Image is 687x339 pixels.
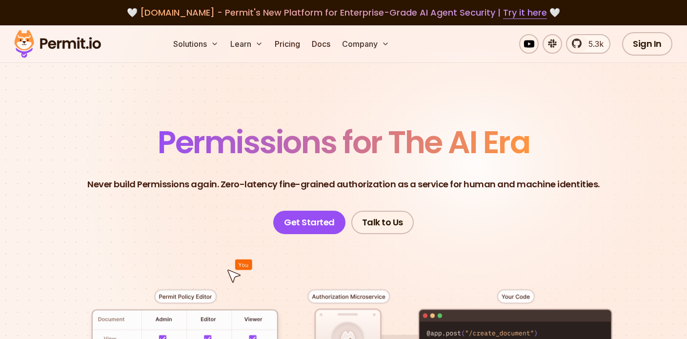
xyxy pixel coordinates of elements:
[158,120,529,164] span: Permissions for The AI Era
[226,34,267,54] button: Learn
[566,34,610,54] a: 5.3k
[308,34,334,54] a: Docs
[10,27,105,60] img: Permit logo
[169,34,222,54] button: Solutions
[87,178,600,191] p: Never build Permissions again. Zero-latency fine-grained authorization as a service for human and...
[583,38,604,50] span: 5.3k
[622,32,672,56] a: Sign In
[503,6,547,19] a: Try it here
[271,34,304,54] a: Pricing
[23,6,664,20] div: 🤍 🤍
[140,6,547,19] span: [DOMAIN_NAME] - Permit's New Platform for Enterprise-Grade AI Agent Security |
[273,211,345,234] a: Get Started
[338,34,393,54] button: Company
[351,211,414,234] a: Talk to Us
